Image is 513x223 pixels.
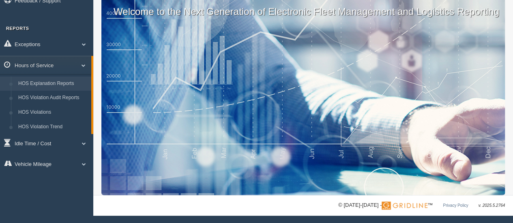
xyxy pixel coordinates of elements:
[479,203,505,208] span: v. 2025.5.2764
[338,201,505,210] div: © [DATE]-[DATE] - ™
[15,120,91,134] a: HOS Violation Trend
[15,76,91,91] a: HOS Explanation Reports
[15,91,91,105] a: HOS Violation Audit Reports
[382,202,427,210] img: Gridline
[15,105,91,120] a: HOS Violations
[443,203,468,208] a: Privacy Policy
